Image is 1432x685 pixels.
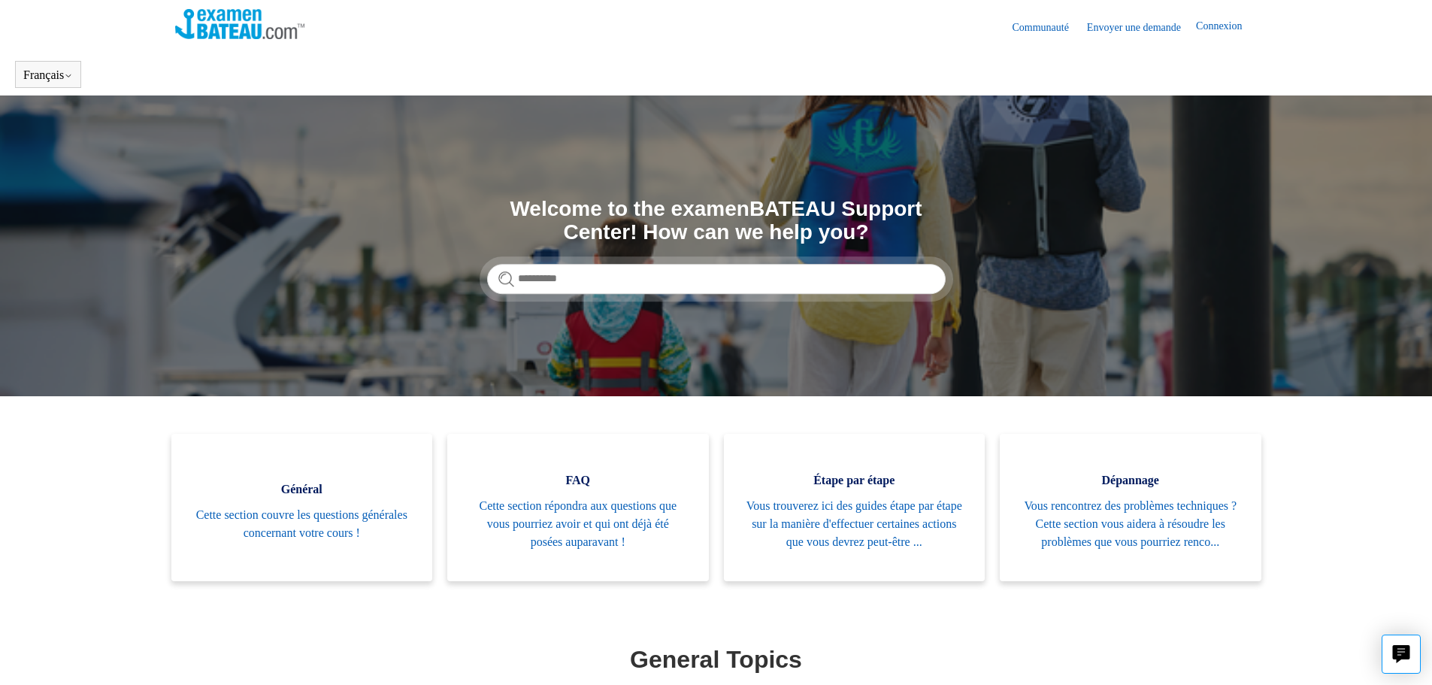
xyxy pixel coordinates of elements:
h1: Welcome to the examenBATEAU Support Center! How can we help you? [487,198,946,244]
button: Live chat [1382,635,1421,674]
a: Général Cette section couvre les questions générales concernant votre cours ! [171,434,433,581]
a: FAQ Cette section répondra aux questions que vous pourriez avoir et qui ont déjà été posées aupar... [447,434,709,581]
span: Étape par étape [746,471,963,490]
img: Page d’accueil du Centre d’aide Examen Bateau [175,9,305,39]
span: Vous rencontrez des problèmes techniques ? Cette section vous aidera à résoudre les problèmes que... [1022,497,1239,551]
a: Envoyer une demande [1087,20,1196,35]
h1: General Topics [175,641,1258,677]
span: Cette section répondra aux questions que vous pourriez avoir et qui ont déjà été posées auparavant ! [470,497,686,551]
a: Communauté [1012,20,1083,35]
span: Général [194,480,410,499]
input: Rechercher [487,264,946,294]
button: Français [23,68,73,82]
a: Étape par étape Vous trouverez ici des guides étape par étape sur la manière d'effectuer certaine... [724,434,985,581]
a: Dépannage Vous rencontrez des problèmes techniques ? Cette section vous aidera à résoudre les pro... [1000,434,1261,581]
span: Dépannage [1022,471,1239,490]
span: FAQ [470,471,686,490]
span: Vous trouverez ici des guides étape par étape sur la manière d'effectuer certaines actions que vo... [746,497,963,551]
a: Connexion [1196,18,1257,36]
span: Cette section couvre les questions générales concernant votre cours ! [194,506,410,542]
